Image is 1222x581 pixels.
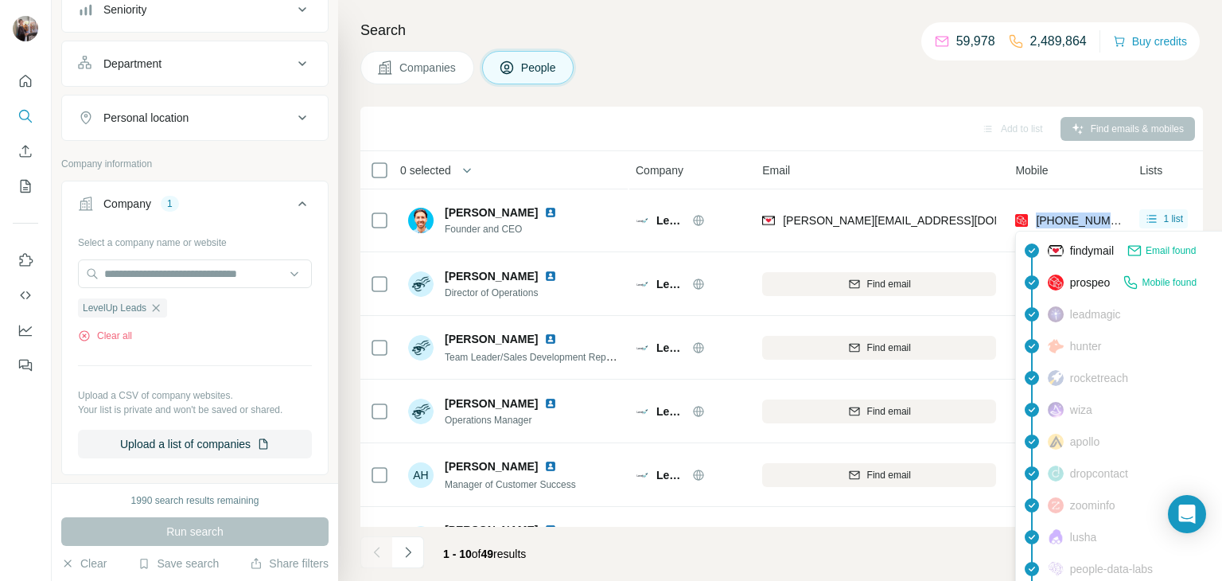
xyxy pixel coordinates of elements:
div: Open Intercom Messenger [1168,495,1206,533]
img: LinkedIn logo [544,206,557,219]
img: provider findymail logo [1048,243,1064,259]
span: 0 selected [400,162,451,178]
button: Navigate to next page [392,536,424,568]
img: provider leadmagic logo [1048,306,1064,322]
p: 59,978 [956,32,995,51]
img: provider rocketreach logo [1048,370,1064,386]
p: Company information [61,157,329,171]
img: Logo of LevelUp Leads [636,469,648,482]
span: Company [636,162,683,178]
span: people-data-labs [1070,561,1153,577]
button: Dashboard [13,316,38,345]
img: LinkedIn logo [544,333,557,345]
button: Find email [762,272,996,296]
img: Avatar [408,208,434,233]
span: Find email [867,341,911,355]
img: provider apollo logo [1048,434,1064,450]
div: Company [103,196,151,212]
span: 49 [481,548,494,560]
span: [PERSON_NAME] [445,268,538,284]
div: 1 [161,197,179,211]
img: Avatar [408,271,434,297]
span: Companies [399,60,457,76]
span: LevelUp Leads [656,467,684,483]
span: Operations Manager [445,413,576,427]
span: rocketreach [1070,370,1128,386]
span: [PERSON_NAME][EMAIL_ADDRESS][DOMAIN_NAME] [783,214,1063,227]
button: Enrich CSV [13,137,38,166]
img: Avatar [408,335,434,361]
img: provider wiza logo [1048,402,1064,418]
span: LevelUp Leads [656,276,684,292]
img: LinkedIn logo [544,270,557,283]
button: Find email [762,527,996,551]
span: Find email [867,468,911,482]
button: My lists [13,172,38,201]
span: of [472,548,481,560]
button: Find email [762,463,996,487]
span: Manager of Customer Success [445,479,576,490]
div: Seniority [103,2,146,18]
span: lusha [1070,529,1096,545]
span: LevelUp Leads [656,404,684,419]
button: Search [13,102,38,131]
p: 2,489,864 [1030,32,1087,51]
span: prospeo [1070,275,1111,290]
img: Logo of LevelUp Leads [636,405,648,418]
button: Personal location [62,99,328,137]
span: results [443,548,526,560]
div: Department [103,56,162,72]
span: [PERSON_NAME] [445,458,538,474]
button: Upload a list of companies [78,430,312,458]
img: provider findymail logo [762,213,775,228]
div: 1990 search results remaining [131,493,259,508]
button: Use Surfe on LinkedIn [13,246,38,275]
span: [PHONE_NUMBER] [1036,214,1136,227]
button: Save search [138,556,219,571]
span: [PERSON_NAME] [445,522,538,538]
h4: Search [360,19,1203,41]
img: Logo of LevelUp Leads [636,214,648,227]
img: provider people-data-labs logo [1048,561,1064,575]
button: Buy credits [1113,30,1187,53]
img: LinkedIn logo [544,460,557,473]
span: Founder and CEO [445,222,576,236]
img: Avatar [408,526,434,552]
img: Logo of LevelUp Leads [636,278,648,290]
img: Avatar [13,16,38,41]
button: Company1 [62,185,328,229]
span: People [521,60,558,76]
span: Team Leader/Sales Development Representative [445,350,652,363]
span: Find email [867,277,911,291]
button: Find email [762,400,996,423]
span: Email [762,162,790,178]
span: Director of Operations [445,286,576,300]
img: provider prospeo logo [1048,275,1064,290]
span: dropcontact [1070,466,1128,482]
span: LevelUp Leads [83,301,146,315]
img: provider hunter logo [1048,339,1064,353]
img: provider zoominfo logo [1048,497,1064,513]
img: LinkedIn logo [544,524,557,536]
span: Mobile found [1142,275,1197,290]
div: Personal location [103,110,189,126]
span: [PERSON_NAME] [445,331,538,347]
span: apollo [1070,434,1099,450]
button: Clear all [78,329,132,343]
span: hunter [1070,338,1102,354]
span: leadmagic [1070,306,1121,322]
span: Mobile [1015,162,1048,178]
img: provider prospeo logo [1015,213,1028,228]
button: Department [62,45,328,83]
span: [PERSON_NAME] [445,205,538,220]
button: Find email [762,336,996,360]
p: Your list is private and won't be saved or shared. [78,403,312,417]
div: AH [408,462,434,488]
span: [PERSON_NAME] [445,396,538,411]
span: wiza [1070,402,1092,418]
span: LevelUp Leads [656,340,684,356]
img: provider dropcontact logo [1048,466,1064,482]
span: 1 list [1163,212,1183,226]
button: Share filters [250,556,329,571]
button: Quick start [13,67,38,96]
